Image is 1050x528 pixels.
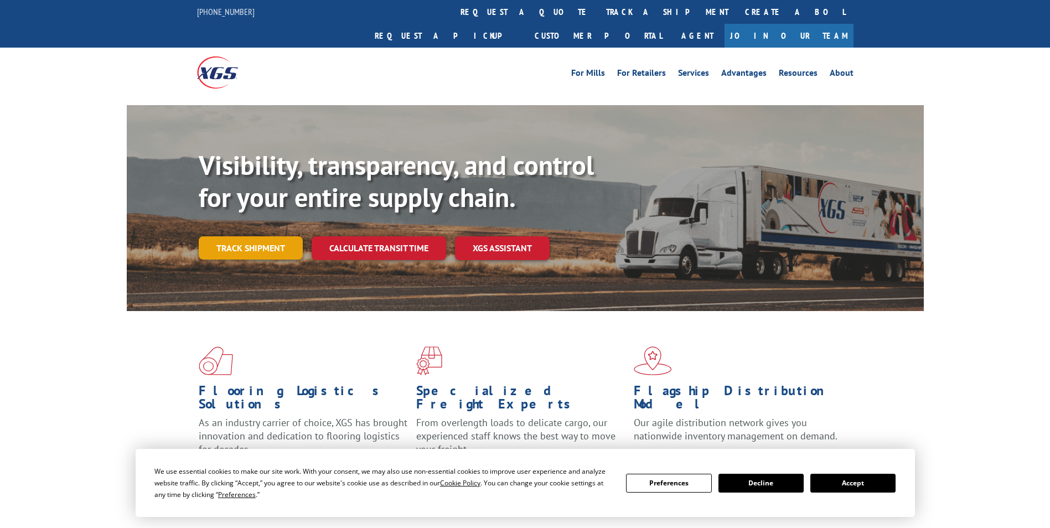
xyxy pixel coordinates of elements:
a: [PHONE_NUMBER] [197,6,255,17]
button: Decline [718,474,804,493]
a: Calculate transit time [312,236,446,260]
a: About [830,69,854,81]
img: xgs-icon-focused-on-flooring-red [416,346,442,375]
a: Request a pickup [366,24,526,48]
a: Resources [779,69,818,81]
a: For Mills [571,69,605,81]
b: Visibility, transparency, and control for your entire supply chain. [199,148,594,214]
div: We use essential cookies to make our site work. With your consent, we may also use non-essential ... [154,465,613,500]
span: Our agile distribution network gives you nationwide inventory management on demand. [634,416,837,442]
h1: Specialized Freight Experts [416,384,625,416]
button: Accept [810,474,896,493]
a: Advantages [721,69,767,81]
h1: Flagship Distribution Model [634,384,843,416]
a: Customer Portal [526,24,670,48]
button: Preferences [626,474,711,493]
span: As an industry carrier of choice, XGS has brought innovation and dedication to flooring logistics... [199,416,407,455]
img: xgs-icon-total-supply-chain-intelligence-red [199,346,233,375]
a: Track shipment [199,236,303,260]
p: From overlength loads to delicate cargo, our experienced staff knows the best way to move your fr... [416,416,625,465]
a: Services [678,69,709,81]
div: Cookie Consent Prompt [136,449,915,517]
a: For Retailers [617,69,666,81]
h1: Flooring Logistics Solutions [199,384,408,416]
a: Join Our Team [725,24,854,48]
span: Preferences [218,490,256,499]
a: Agent [670,24,725,48]
span: Cookie Policy [440,478,480,488]
a: XGS ASSISTANT [455,236,550,260]
img: xgs-icon-flagship-distribution-model-red [634,346,672,375]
